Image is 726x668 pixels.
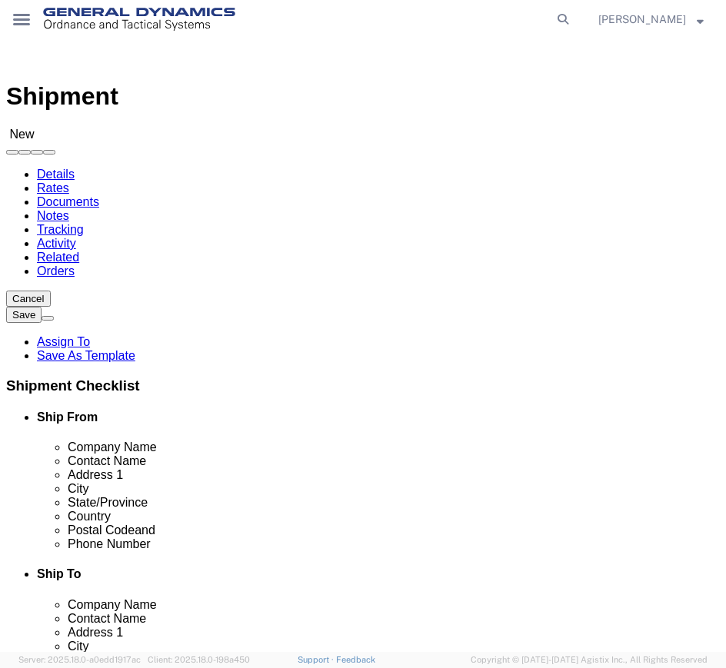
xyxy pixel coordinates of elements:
[43,8,235,31] img: logo
[598,10,704,28] button: [PERSON_NAME]
[298,655,336,664] a: Support
[598,11,686,28] span: Kayla Singleton
[18,655,141,664] span: Server: 2025.18.0-a0edd1917ac
[148,655,250,664] span: Client: 2025.18.0-198a450
[336,655,375,664] a: Feedback
[471,653,708,666] span: Copyright © [DATE]-[DATE] Agistix Inc., All Rights Reserved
